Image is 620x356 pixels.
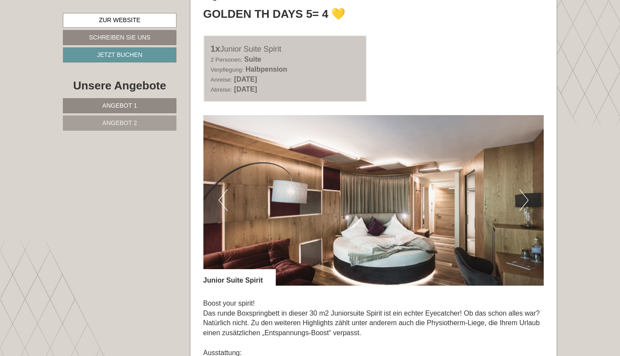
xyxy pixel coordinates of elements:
[211,44,220,53] b: 1x
[102,102,137,109] span: Angebot 1
[245,66,287,73] b: Halbpension
[63,30,176,45] a: Schreiben Sie uns
[519,189,529,211] button: Next
[211,86,232,93] small: Abreise:
[203,269,276,286] div: Junior Suite Spirit
[63,78,176,94] div: Unsere Angebote
[234,86,257,93] b: [DATE]
[203,115,544,286] img: image
[63,47,176,63] a: Jetzt buchen
[63,13,176,28] a: Zur Website
[219,189,228,211] button: Previous
[211,66,244,73] small: Verpflegung:
[244,56,261,63] b: Suite
[211,76,232,83] small: Anreise:
[203,6,346,22] div: Golden TH Days 5= 4 💛
[102,119,137,126] span: Angebot 2
[211,56,242,63] small: 2 Personen:
[211,43,360,55] div: Junior Suite Spirit
[234,76,257,83] b: [DATE]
